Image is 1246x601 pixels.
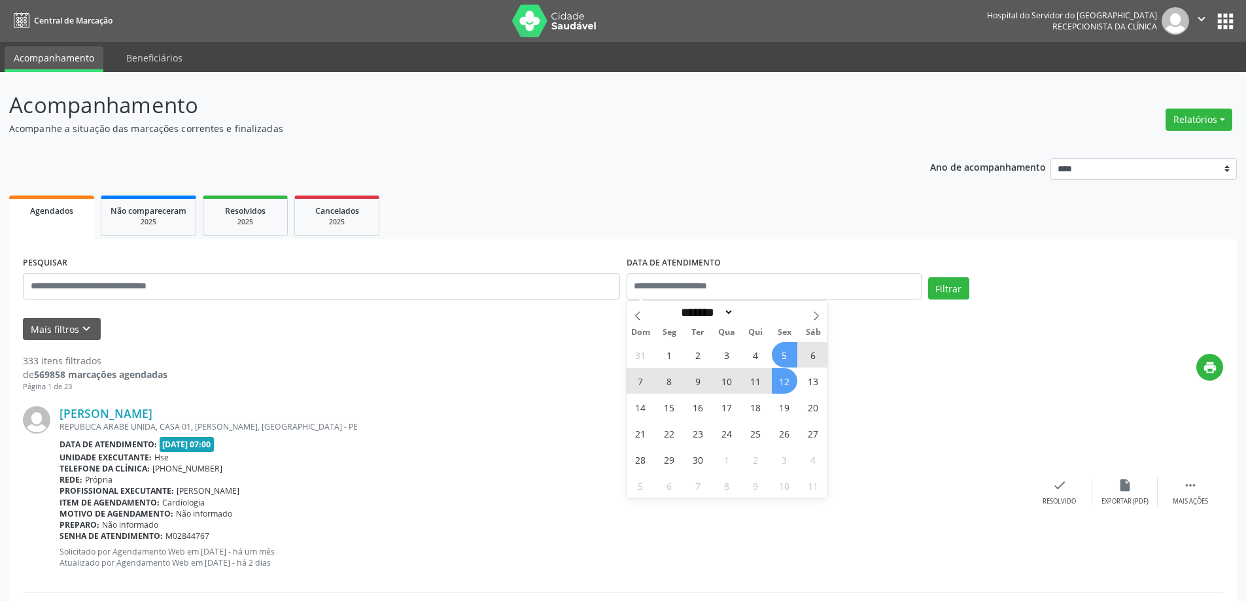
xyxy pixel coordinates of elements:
b: Motivo de agendamento: [60,508,173,519]
span: Sex [770,328,799,337]
div: 2025 [111,217,186,227]
span: Outubro 4, 2025 [801,447,826,472]
div: Hospital do Servidor do [GEOGRAPHIC_DATA] [987,10,1157,21]
label: PESQUISAR [23,253,67,273]
button:  [1189,7,1214,35]
i: print [1203,360,1217,375]
span: Setembro 15, 2025 [657,394,682,420]
b: Telefone da clínica: [60,463,150,474]
span: Setembro 21, 2025 [628,421,653,446]
span: Resolvidos [225,205,266,216]
span: Setembro 18, 2025 [743,394,769,420]
b: Item de agendamento: [60,497,160,508]
span: Outubro 10, 2025 [772,473,797,498]
span: Setembro 1, 2025 [657,342,682,368]
strong: 569858 marcações agendadas [34,368,167,381]
span: Setembro 24, 2025 [714,421,740,446]
div: REPUBLICA ARABE UNIDA, CASA 01, [PERSON_NAME], [GEOGRAPHIC_DATA] - PE [60,421,1027,432]
div: Página 1 de 23 [23,381,167,392]
i: keyboard_arrow_down [79,322,94,336]
span: Setembro 5, 2025 [772,342,797,368]
span: Não compareceram [111,205,186,216]
a: Acompanhamento [5,46,103,72]
span: Sáb [799,328,827,337]
span: Outubro 5, 2025 [628,473,653,498]
span: [PERSON_NAME] [177,485,239,496]
span: Não informado [176,508,232,519]
span: Setembro 6, 2025 [801,342,826,368]
span: Outubro 2, 2025 [743,447,769,472]
span: Setembro 28, 2025 [628,447,653,472]
span: Seg [655,328,684,337]
button: print [1196,354,1223,381]
i:  [1194,12,1209,26]
p: Solicitado por Agendamento Web em [DATE] - há um mês Atualizado por Agendamento Web em [DATE] - h... [60,546,1027,568]
i:  [1183,478,1198,492]
span: Não informado [102,519,158,530]
button: Filtrar [928,277,969,300]
span: Setembro 9, 2025 [685,368,711,394]
span: Dom [627,328,655,337]
p: Acompanhe a situação das marcações correntes e finalizadas [9,122,869,135]
button: Mais filtroskeyboard_arrow_down [23,318,101,341]
span: Central de Marcação [34,15,112,26]
span: Setembro 12, 2025 [772,368,797,394]
a: [PERSON_NAME] [60,406,152,421]
span: Setembro 27, 2025 [801,421,826,446]
div: 333 itens filtrados [23,354,167,368]
b: Senha de atendimento: [60,530,163,541]
div: de [23,368,167,381]
b: Preparo: [60,519,99,530]
b: Profissional executante: [60,485,174,496]
span: Ter [684,328,712,337]
span: Recepcionista da clínica [1052,21,1157,32]
span: Qua [712,328,741,337]
span: Setembro 23, 2025 [685,421,711,446]
span: Hse [154,452,169,463]
p: Ano de acompanhamento [930,158,1046,175]
span: Setembro 17, 2025 [714,394,740,420]
span: Qui [741,328,770,337]
img: img [23,406,50,434]
span: Setembro 13, 2025 [801,368,826,394]
i: check [1052,478,1067,492]
select: Month [677,305,735,319]
span: Setembro 4, 2025 [743,342,769,368]
img: img [1162,7,1189,35]
span: Outubro 9, 2025 [743,473,769,498]
span: Setembro 2, 2025 [685,342,711,368]
p: Acompanhamento [9,89,869,122]
span: Outubro 6, 2025 [657,473,682,498]
span: [PHONE_NUMBER] [152,463,222,474]
span: Setembro 20, 2025 [801,394,826,420]
span: Setembro 7, 2025 [628,368,653,394]
span: Setembro 10, 2025 [714,368,740,394]
span: Setembro 26, 2025 [772,421,797,446]
div: Exportar (PDF) [1101,497,1149,506]
div: 2025 [213,217,278,227]
button: apps [1214,10,1237,33]
label: DATA DE ATENDIMENTO [627,253,721,273]
span: Setembro 25, 2025 [743,421,769,446]
span: Setembro 11, 2025 [743,368,769,394]
span: Própria [85,474,112,485]
span: Setembro 16, 2025 [685,394,711,420]
div: Mais ações [1173,497,1208,506]
span: Agosto 31, 2025 [628,342,653,368]
span: Outubro 8, 2025 [714,473,740,498]
span: Setembro 3, 2025 [714,342,740,368]
span: M02844767 [165,530,209,541]
span: Outubro 11, 2025 [801,473,826,498]
span: Agendados [30,205,73,216]
span: Setembro 29, 2025 [657,447,682,472]
span: Outubro 1, 2025 [714,447,740,472]
span: Setembro 8, 2025 [657,368,682,394]
b: Data de atendimento: [60,439,157,450]
span: Outubro 7, 2025 [685,473,711,498]
button: Relatórios [1166,109,1232,131]
span: Setembro 22, 2025 [657,421,682,446]
span: Outubro 3, 2025 [772,447,797,472]
div: 2025 [304,217,370,227]
span: Setembro 14, 2025 [628,394,653,420]
a: Beneficiários [117,46,192,69]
